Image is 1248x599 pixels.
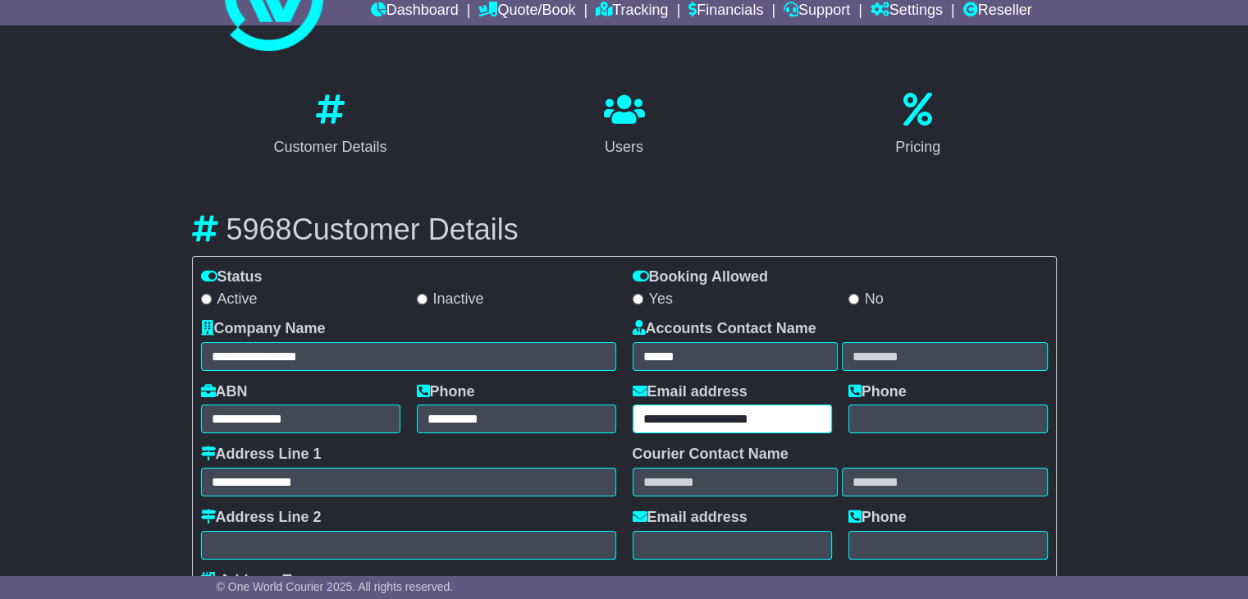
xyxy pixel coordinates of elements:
[201,290,258,309] label: Active
[192,213,1057,246] h3: Customer Details
[417,290,484,309] label: Inactive
[226,213,292,246] span: 5968
[417,383,475,401] label: Phone
[604,136,645,158] div: Users
[201,446,322,464] label: Address Line 1
[201,294,212,304] input: Active
[593,87,656,164] a: Users
[885,87,951,164] a: Pricing
[201,268,263,286] label: Status
[633,290,673,309] label: Yes
[633,383,747,401] label: Email address
[263,87,397,164] a: Customer Details
[848,383,907,401] label: Phone
[201,572,317,590] label: Address Type
[417,294,427,304] input: Inactive
[895,136,940,158] div: Pricing
[633,268,768,286] label: Booking Allowed
[217,580,454,593] span: © One World Courier 2025. All rights reserved.
[848,294,859,304] input: No
[633,446,789,464] label: Courier Contact Name
[201,509,322,527] label: Address Line 2
[848,509,907,527] label: Phone
[633,509,747,527] label: Email address
[848,290,884,309] label: No
[201,320,326,338] label: Company Name
[273,136,386,158] div: Customer Details
[633,294,643,304] input: Yes
[633,320,816,338] label: Accounts Contact Name
[201,383,248,401] label: ABN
